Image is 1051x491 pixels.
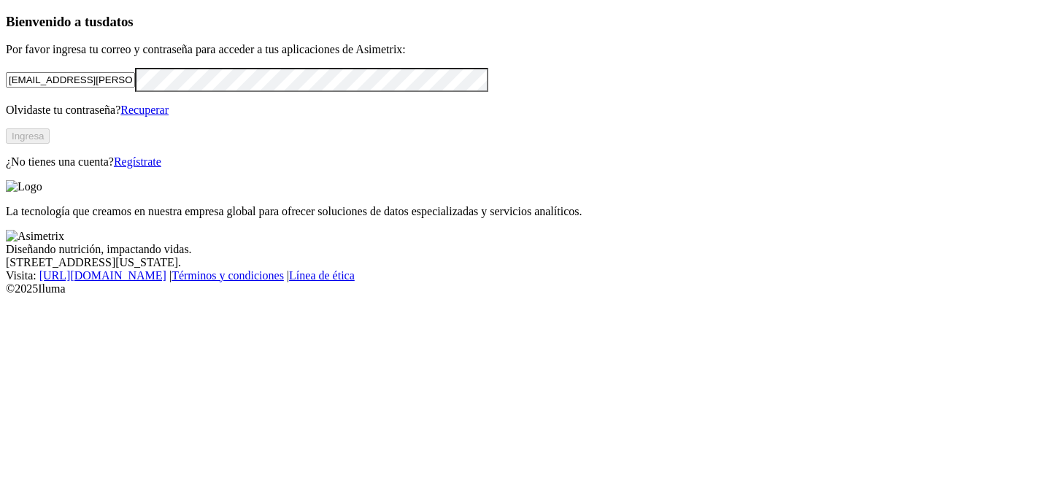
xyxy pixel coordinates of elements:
button: Ingresa [6,128,50,144]
a: Regístrate [114,155,161,168]
img: Logo [6,180,42,193]
div: [STREET_ADDRESS][US_STATE]. [6,256,1045,269]
div: Visita : | | [6,269,1045,282]
a: Recuperar [120,104,169,116]
p: Olvidaste tu contraseña? [6,104,1045,117]
span: datos [102,14,134,29]
h3: Bienvenido a tus [6,14,1045,30]
a: [URL][DOMAIN_NAME] [39,269,166,282]
a: Términos y condiciones [172,269,284,282]
img: Asimetrix [6,230,64,243]
a: Línea de ética [289,269,355,282]
div: © 2025 Iluma [6,282,1045,295]
div: Diseñando nutrición, impactando vidas. [6,243,1045,256]
input: Tu correo [6,72,135,88]
p: La tecnología que creamos en nuestra empresa global para ofrecer soluciones de datos especializad... [6,205,1045,218]
p: ¿No tienes una cuenta? [6,155,1045,169]
p: Por favor ingresa tu correo y contraseña para acceder a tus aplicaciones de Asimetrix: [6,43,1045,56]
